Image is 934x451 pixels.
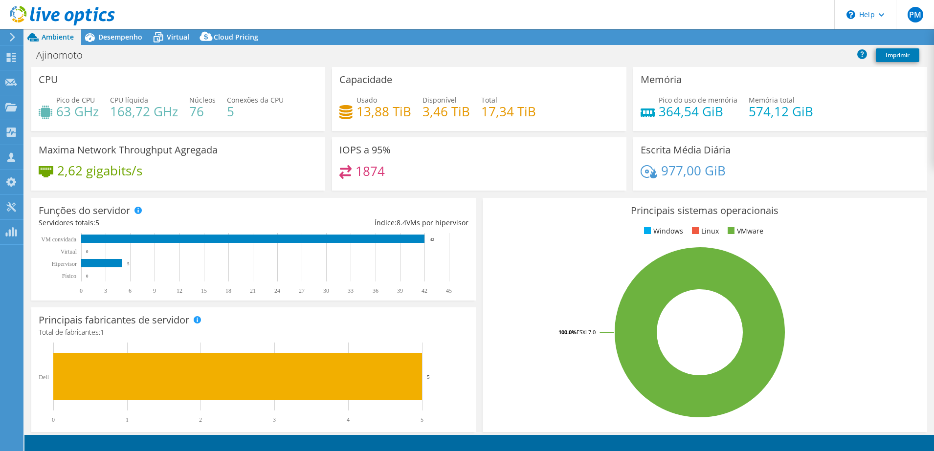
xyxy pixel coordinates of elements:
[356,106,411,117] h4: 13,88 TiB
[421,416,423,423] text: 5
[356,95,377,105] span: Usado
[427,374,430,380] text: 5
[397,287,403,294] text: 39
[86,274,89,279] text: 0
[189,95,216,105] span: Núcleos
[373,287,378,294] text: 36
[558,328,577,336] tspan: 100.0%
[39,217,253,228] div: Servidores totais:
[52,260,77,267] text: Hipervisor
[225,287,231,294] text: 18
[98,32,142,42] span: Desempenho
[908,7,923,22] span: PM
[39,327,468,338] h4: Total de fabricantes:
[749,106,813,117] h4: 574,12 GiB
[95,218,99,227] span: 5
[689,226,719,236] li: Linux
[423,106,470,117] h4: 3,46 TiB
[86,249,89,254] text: 0
[177,287,182,294] text: 12
[227,106,284,117] h4: 5
[481,106,536,117] h4: 17,34 TiB
[199,416,202,423] text: 2
[749,95,795,105] span: Memória total
[153,287,156,294] text: 9
[250,287,256,294] text: 21
[397,218,406,227] span: 8.4
[189,106,216,117] h4: 76
[642,226,683,236] li: Windows
[201,287,207,294] text: 15
[39,205,130,216] h3: Funções do servidor
[39,145,218,155] h3: Maxima Network Throughput Agregada
[110,95,148,105] span: CPU líquida
[641,74,682,85] h3: Memória
[110,106,178,117] h4: 168,72 GHz
[100,327,104,337] span: 1
[876,48,919,62] a: Imprimir
[423,95,457,105] span: Disponível
[659,106,737,117] h4: 364,54 GiB
[846,10,855,19] svg: \n
[57,165,142,176] h4: 2,62 gigabits/s
[348,287,354,294] text: 33
[56,95,95,105] span: Pico de CPU
[323,287,329,294] text: 30
[126,416,129,423] text: 1
[490,205,920,216] h3: Principais sistemas operacionais
[52,416,55,423] text: 0
[253,217,468,228] div: Índice: VMs por hipervisor
[56,106,99,117] h4: 63 GHz
[167,32,189,42] span: Virtual
[39,374,49,381] text: Dell
[446,287,452,294] text: 45
[129,287,132,294] text: 6
[577,328,596,336] tspan: ESXi 7.0
[273,416,276,423] text: 3
[32,50,98,61] h1: Ajinomoto
[641,145,731,155] h3: Escrita Média Diária
[42,32,74,42] span: Ambiente
[39,315,189,325] h3: Principais fabricantes de servidor
[430,237,434,242] text: 42
[127,261,130,266] text: 5
[422,287,427,294] text: 42
[347,416,350,423] text: 4
[80,287,83,294] text: 0
[274,287,280,294] text: 24
[227,95,284,105] span: Conexões da CPU
[299,287,305,294] text: 27
[659,95,737,105] span: Pico do uso de memória
[339,74,392,85] h3: Capacidade
[41,236,76,243] text: VM convidada
[356,166,385,176] h4: 1874
[214,32,258,42] span: Cloud Pricing
[661,165,726,176] h4: 977,00 GiB
[481,95,497,105] span: Total
[104,287,107,294] text: 3
[61,248,77,255] text: Virtual
[62,273,76,279] tspan: Físico
[725,226,763,236] li: VMware
[339,145,391,155] h3: IOPS a 95%
[39,74,58,85] h3: CPU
